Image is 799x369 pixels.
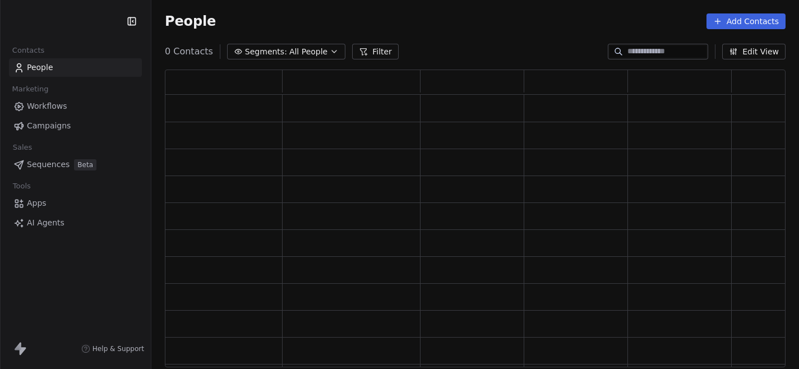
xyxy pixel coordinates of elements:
a: Workflows [9,97,142,116]
span: Sales [8,139,37,156]
a: Campaigns [9,117,142,135]
span: Contacts [7,42,49,59]
a: SequencesBeta [9,155,142,174]
span: Tools [8,178,35,195]
button: Add Contacts [706,13,786,29]
button: Filter [352,44,399,59]
span: People [27,62,53,73]
span: All People [289,46,327,58]
span: 0 Contacts [165,45,213,58]
button: Edit View [722,44,786,59]
a: Apps [9,194,142,213]
span: Beta [74,159,96,170]
span: Apps [27,197,47,209]
span: Segments: [245,46,287,58]
span: Campaigns [27,120,71,132]
a: AI Agents [9,214,142,232]
span: Workflows [27,100,67,112]
span: Help & Support [93,344,144,353]
span: AI Agents [27,217,64,229]
span: Sequences [27,159,70,170]
span: Marketing [7,81,53,98]
a: People [9,58,142,77]
a: Help & Support [81,344,144,353]
span: People [165,13,216,30]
